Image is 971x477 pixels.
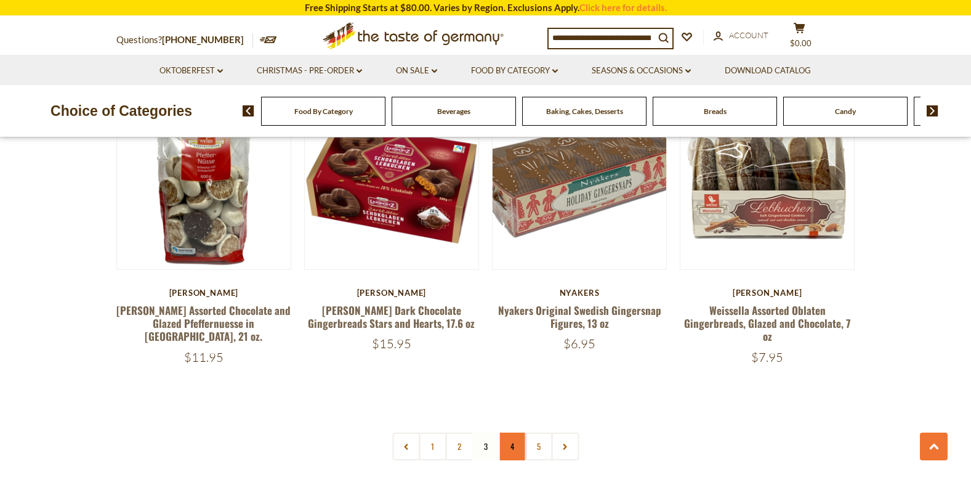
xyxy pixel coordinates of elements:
button: $0.00 [781,22,818,53]
a: Download Catalog [725,64,811,78]
a: [PHONE_NUMBER] [162,34,244,45]
a: [PERSON_NAME] Assorted Chocolate and Glazed Pfeffernuesse in [GEOGRAPHIC_DATA], 21 oz. [116,303,291,344]
a: Oktoberfest [159,64,223,78]
img: Weiss Assorted Chocolate and Glazed Pfeffernuesse in Bag, 21 oz. [117,95,291,269]
a: Account [714,29,768,43]
a: 1 [419,433,446,460]
div: [PERSON_NAME] [680,288,855,298]
a: 4 [498,433,526,460]
a: Food By Category [294,107,353,116]
a: Breads [704,107,727,116]
a: Food By Category [471,64,558,78]
a: Baking, Cakes, Desserts [546,107,623,116]
img: next arrow [927,105,938,116]
span: $15.95 [372,336,411,351]
p: Questions? [116,32,253,48]
a: Christmas - PRE-ORDER [257,64,362,78]
a: Weissella Assorted Oblaten Gingerbreads, Glazed and Chocolate, 7 oz [684,303,850,344]
span: $11.95 [184,349,224,365]
span: $7.95 [751,349,783,365]
a: [PERSON_NAME] Dark Chocolate Gingerbreads Stars and Hearts, 17.6 oz [308,303,475,331]
span: Account [729,30,768,40]
span: $0.00 [790,38,812,48]
a: Candy [835,107,856,116]
img: Lambertz Dark Chocolate Gingerbreads Stars and Hearts, 17.6 oz [305,95,479,269]
img: previous arrow [243,105,254,116]
span: $6.95 [563,336,595,351]
img: Weissella Assorted Oblaten Gingerbreads, Glazed and Chocolate, 7 oz [680,95,855,269]
div: Nyakers [492,288,667,298]
div: [PERSON_NAME] [304,288,480,298]
a: 5 [525,433,552,460]
img: Nyakers Original Swedish Gingersnap Figures, 13 oz [493,95,667,269]
a: Click here for details. [579,2,667,13]
a: On Sale [396,64,437,78]
a: Beverages [437,107,470,116]
div: [PERSON_NAME] [116,288,292,298]
a: Nyakers Original Swedish Gingersnap Figures, 13 oz [498,303,661,331]
a: 2 [445,433,473,460]
a: Seasons & Occasions [592,64,691,78]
